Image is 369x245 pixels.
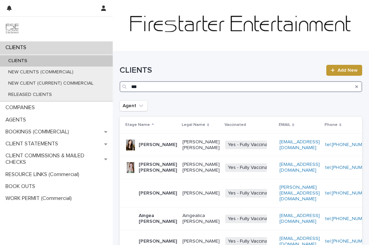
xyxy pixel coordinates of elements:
[139,162,177,173] p: [PERSON_NAME] [PERSON_NAME]
[139,190,177,196] p: [PERSON_NAME]
[3,141,64,147] p: CLIENT STATEMENTS
[326,65,362,76] a: Add New
[225,163,277,172] span: Yes - Fully Vaccinated
[3,195,77,202] p: WORK PERMIT (Commercial)
[3,44,32,51] p: CLIENTS
[338,68,358,73] span: Add New
[139,142,177,148] p: [PERSON_NAME]
[182,190,220,196] p: [PERSON_NAME]
[125,121,150,129] p: Stage Name
[225,215,277,223] span: Yes - Fully Vaccinated
[279,121,290,129] p: EMAIL
[139,239,177,244] p: [PERSON_NAME]
[279,185,320,201] a: [PERSON_NAME][EMAIL_ADDRESS][DOMAIN_NAME]
[182,139,220,151] p: [PERSON_NAME] [PERSON_NAME]
[3,183,41,190] p: BOOK OUTS
[279,140,320,150] a: [EMAIL_ADDRESS][DOMAIN_NAME]
[279,162,320,173] a: [EMAIL_ADDRESS][DOMAIN_NAME]
[120,66,322,75] h1: CLIENTS
[182,213,220,225] p: Aingealica [PERSON_NAME]
[139,213,177,225] p: Aingea [PERSON_NAME]
[5,22,19,36] img: 9JgRvJ3ETPGCJDhvPVA5
[3,171,85,178] p: RESOURCE LINKS (Commercial)
[225,141,277,149] span: Yes - Fully Vaccinated
[3,129,74,135] p: BOOKINGS (COMMERCIAL)
[325,121,338,129] p: Phone
[3,104,40,111] p: COMPANIES
[3,117,31,123] p: AGENTS
[182,121,205,129] p: Legal Name
[120,100,148,111] button: Agent
[3,69,79,75] p: NEW CLIENTS (COMMERCIAL)
[120,81,362,92] input: Search
[279,213,320,224] a: [EMAIL_ADDRESS][DOMAIN_NAME]
[3,92,57,98] p: RELEASED CLIENTS
[224,121,246,129] p: Vaccinated
[3,153,104,165] p: CLIENT COMMISSIONS & MAILED CHECKS
[225,189,277,198] span: Yes - Fully Vaccinated
[182,162,220,173] p: [PERSON_NAME] [PERSON_NAME]
[3,58,33,64] p: CLIENTS
[3,81,99,86] p: NEW CLIENT (CURRENT) COMMERCIAL
[182,239,220,244] p: [PERSON_NAME]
